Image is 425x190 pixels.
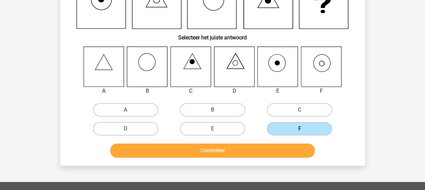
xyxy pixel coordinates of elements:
[93,103,158,117] label: A
[252,87,303,95] div: E
[71,29,354,41] h6: Selecteer het juiste antwoord
[209,87,260,95] div: D
[122,87,173,95] div: B
[180,122,245,135] label: E
[267,122,332,135] label: F
[267,103,332,117] label: C
[78,87,129,95] div: A
[296,87,347,95] div: F
[93,122,158,135] label: D
[110,144,315,158] button: Controleer
[180,103,245,117] label: B
[165,87,216,95] div: C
